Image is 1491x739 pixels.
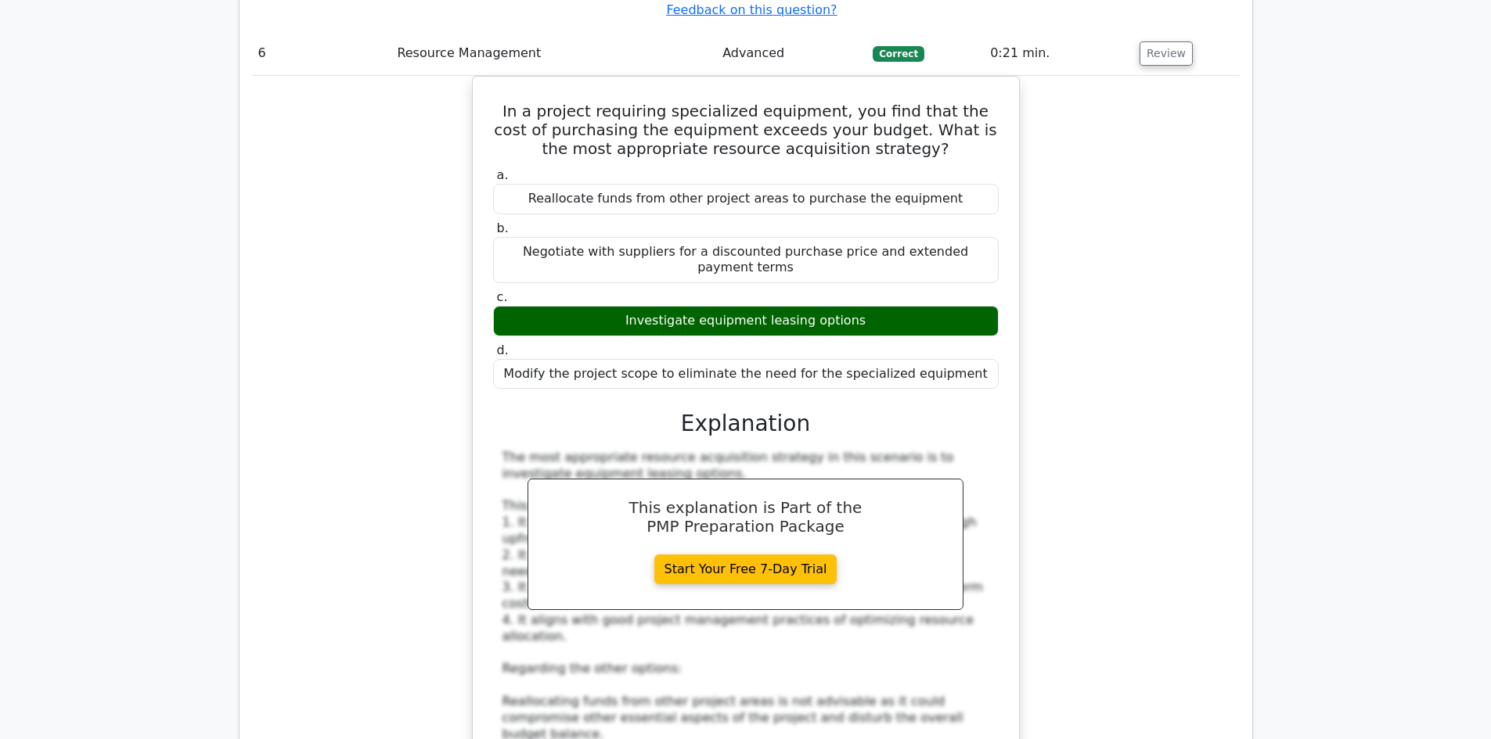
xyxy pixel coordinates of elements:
[252,31,391,76] td: 6
[493,237,999,284] div: Negotiate with suppliers for a discounted purchase price and extended payment terms
[492,102,1000,158] h5: In a project requiring specialized equipment, you find that the cost of purchasing the equipment ...
[497,167,509,182] span: a.
[654,554,837,584] a: Start Your Free 7-Day Trial
[497,289,508,304] span: c.
[497,221,509,235] span: b.
[497,343,509,357] span: d.
[493,184,999,214] div: Reallocate funds from other project areas to purchase the equipment
[984,31,1133,76] td: 0:21 min.
[873,46,924,62] span: Correct
[391,31,716,76] td: Resource Management
[493,359,999,389] div: Modify the project scope to eliminate the need for the specialized equipment
[1140,41,1193,66] button: Review
[666,2,837,17] a: Feedback on this question?
[502,411,989,437] h3: Explanation
[493,306,999,336] div: Investigate equipment leasing options
[716,31,866,76] td: Advanced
